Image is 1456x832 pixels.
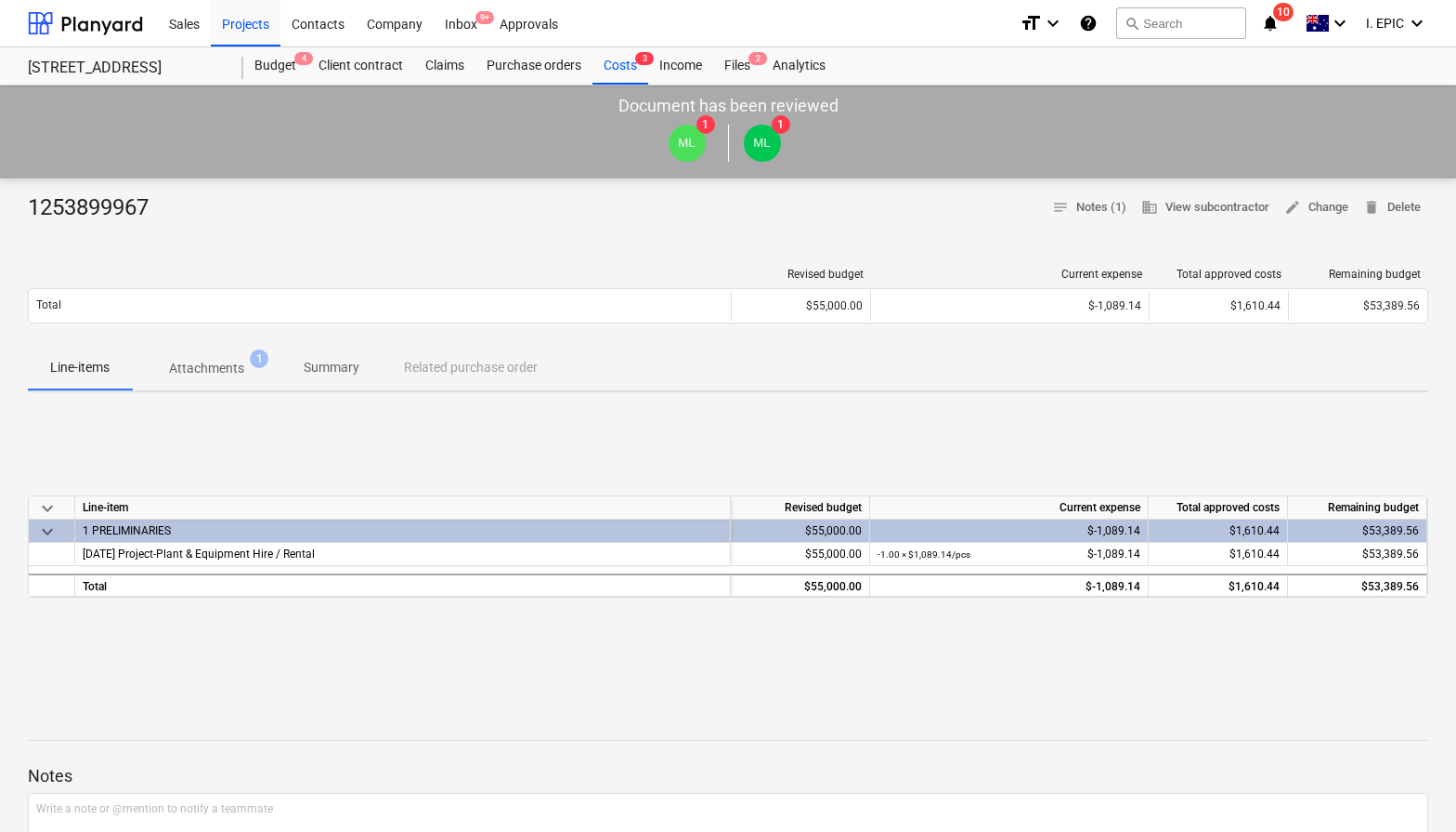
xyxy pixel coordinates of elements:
p: Document has been reviewed [618,95,838,117]
span: 1 [696,115,715,134]
button: Search [1116,7,1246,39]
i: keyboard_arrow_down [1042,12,1064,34]
span: 1 [250,350,268,368]
span: 9+ [475,11,494,24]
span: delete [1363,199,1380,216]
a: Income [648,47,713,85]
div: Current expense [870,496,1149,520]
p: Total [36,297,61,313]
i: format_size [1020,12,1042,34]
div: Remaining budget [1288,496,1427,520]
span: 3 [635,52,654,65]
div: $1,610.44 [1149,574,1288,597]
span: View subcontractor [1141,197,1269,218]
small: -1.00 × $1,089.14 / pcs [877,549,970,560]
div: $-1,089.14 [877,575,1140,599]
p: Notes [28,765,1428,787]
span: edit [1284,199,1301,216]
div: $-1,089.14 [877,543,1140,566]
p: Summary [304,358,359,377]
span: $53,389.56 [1363,299,1420,312]
div: Files [713,47,761,85]
a: Files2 [713,47,761,85]
span: Change [1284,197,1348,218]
div: 1 PRELIMINARIES [83,520,722,542]
span: ML [678,136,695,150]
div: $1,610.44 [1149,291,1288,321]
div: $55,000.00 [731,574,870,597]
a: Client contract [307,47,414,85]
div: Revised budget [739,268,864,281]
div: $55,000.00 [731,291,870,321]
div: $55,000.00 [731,520,870,543]
a: Claims [414,47,475,85]
span: $1,610.44 [1229,548,1280,561]
div: Costs [592,47,648,85]
div: Budget [243,47,307,85]
button: View subcontractor [1134,193,1277,222]
div: Matt Lebon [669,125,706,162]
i: keyboard_arrow_down [1406,12,1428,34]
div: Remaining budget [1296,268,1421,281]
p: Line-items [50,358,110,377]
span: Delete [1363,197,1421,218]
button: Notes (1) [1045,193,1134,222]
div: $1,610.44 [1149,520,1288,543]
span: business [1141,199,1158,216]
span: $53,389.56 [1362,548,1419,561]
a: Costs3 [592,47,648,85]
div: [STREET_ADDRESS] [28,59,221,78]
span: 2 [748,52,767,65]
span: I. EPIC [1366,16,1404,31]
div: Line-item [75,496,731,520]
span: 10 [1273,3,1293,21]
div: Matt Lebon [744,125,781,162]
i: notifications [1261,12,1280,34]
button: Change [1277,193,1356,222]
span: ML [753,136,771,150]
button: Delete [1356,193,1428,222]
i: Knowledge base [1079,12,1098,34]
p: Attachments [169,359,244,378]
div: Total approved costs [1157,268,1281,281]
span: Notes (1) [1052,197,1126,218]
div: $-1,089.14 [877,520,1140,543]
span: 3-01-16 Project-Plant & Equipment Hire / Rental [83,548,315,561]
a: Budget4 [243,47,307,85]
div: $-1,089.14 [878,299,1141,312]
div: $53,389.56 [1288,520,1427,543]
span: search [1124,16,1139,31]
div: Total approved costs [1149,496,1288,520]
span: keyboard_arrow_down [36,521,58,543]
div: Current expense [878,268,1142,281]
span: 1 [772,115,790,134]
div: $55,000.00 [731,543,870,566]
iframe: Chat Widget [1363,743,1456,832]
div: Total [75,574,731,597]
a: Purchase orders [475,47,592,85]
a: Analytics [761,47,837,85]
span: 4 [294,52,313,65]
span: notes [1052,199,1069,216]
i: keyboard_arrow_down [1329,12,1351,34]
div: Revised budget [731,496,870,520]
span: keyboard_arrow_down [36,497,58,520]
div: 1253899967 [28,193,163,223]
div: $53,389.56 [1288,574,1427,597]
